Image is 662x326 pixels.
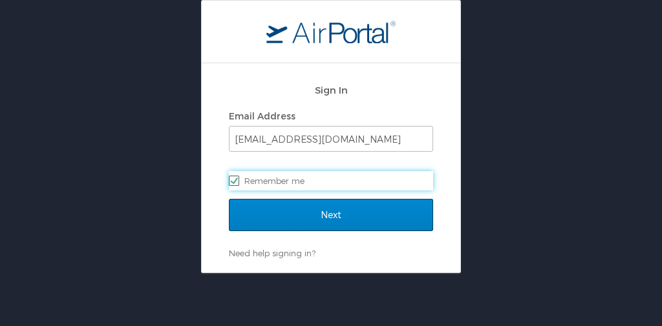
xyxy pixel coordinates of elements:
img: logo [266,20,396,43]
h2: Sign In [229,83,433,97]
a: Need help signing in? [229,248,315,258]
input: Next [229,199,433,231]
label: Email Address [229,110,295,121]
label: Remember me [229,171,433,190]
